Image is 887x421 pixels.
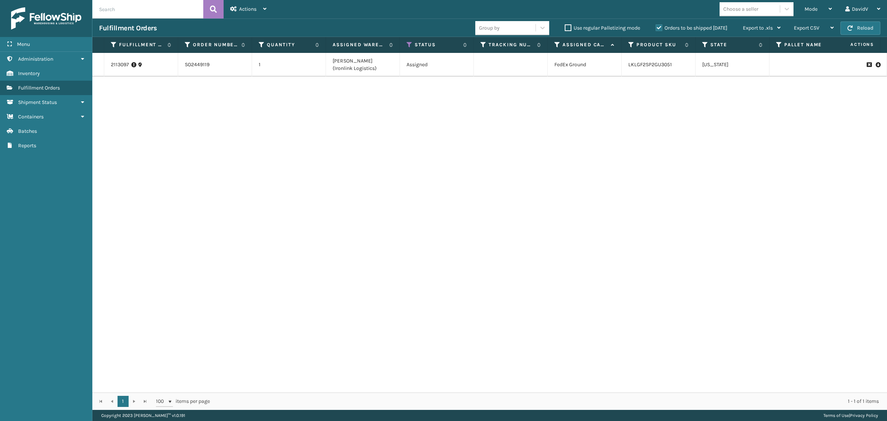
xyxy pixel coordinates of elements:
span: Batches [18,128,37,134]
div: Choose a seller [723,5,758,13]
a: Privacy Policy [850,413,878,418]
span: Fulfillment Orders [18,85,60,91]
i: Pull Label [876,61,880,68]
span: Mode [805,6,818,12]
span: 100 [156,398,167,405]
label: Order Number [193,41,238,48]
i: Request to Be Cancelled [867,62,871,67]
td: FedEx Ground [548,53,622,77]
td: SO2449119 [178,53,252,77]
label: Assigned Carrier Service [563,41,607,48]
span: Actions [239,6,256,12]
a: 1 [118,396,129,407]
span: Actions [827,38,878,51]
span: Menu [17,41,30,47]
label: State [710,41,755,48]
button: Reload [840,21,880,35]
label: Assigned Warehouse [333,41,385,48]
a: Terms of Use [823,413,849,418]
label: Status [415,41,459,48]
td: 1 [252,53,326,77]
div: 1 - 1 of 1 items [220,398,879,405]
div: Group by [479,24,500,32]
label: Pallet Name [784,41,829,48]
td: Assigned [400,53,474,77]
label: Fulfillment Order Id [119,41,164,48]
span: Containers [18,114,44,120]
span: Inventory [18,70,40,77]
label: Quantity [267,41,312,48]
h3: Fulfillment Orders [99,24,157,33]
span: Export to .xls [743,25,773,31]
a: 2113097 [111,61,129,68]
img: logo [11,7,81,30]
td: [US_STATE] [696,53,769,77]
label: Tracking Number [489,41,533,48]
label: Product SKU [636,41,681,48]
span: items per page [156,396,210,407]
td: [PERSON_NAME] (Ironlink Logistics) [326,53,400,77]
div: | [823,410,878,421]
span: Reports [18,142,36,149]
span: Administration [18,56,53,62]
span: Export CSV [794,25,819,31]
label: Orders to be shipped [DATE] [656,25,727,31]
a: LKLGF2SP2GU3051 [628,61,672,68]
span: Shipment Status [18,99,57,105]
label: Use regular Palletizing mode [565,25,640,31]
p: Copyright 2023 [PERSON_NAME]™ v 1.0.191 [101,410,185,421]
